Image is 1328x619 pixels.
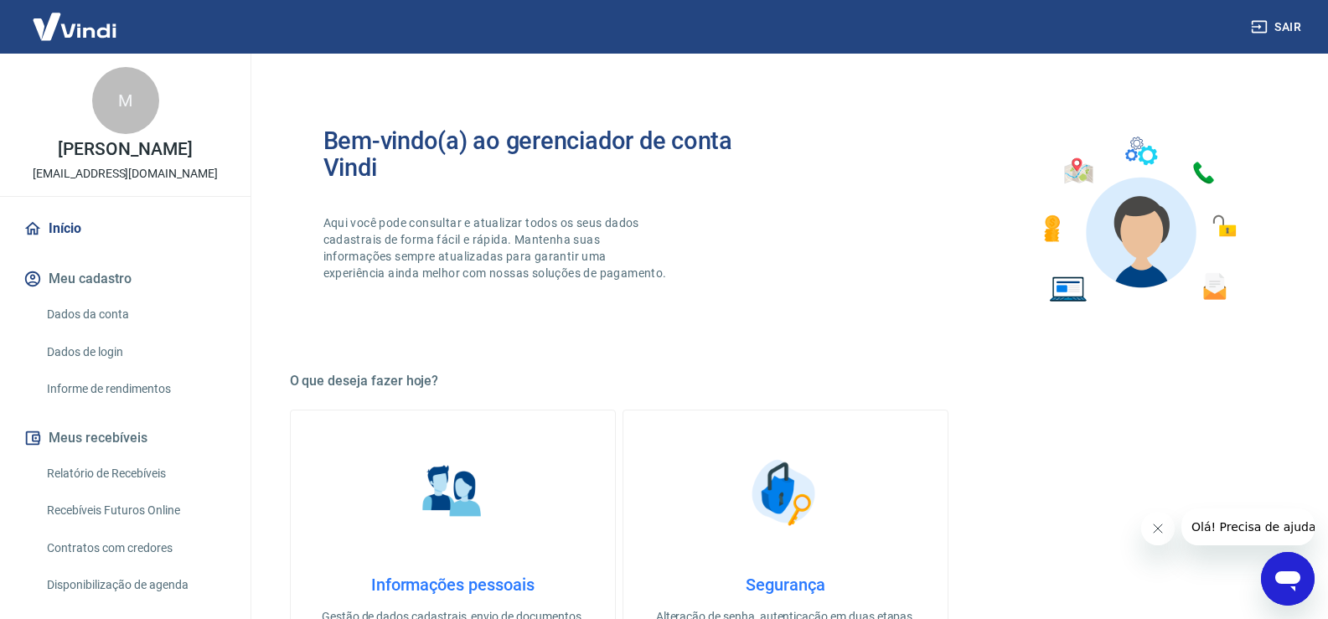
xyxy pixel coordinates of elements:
[40,335,230,369] a: Dados de login
[40,568,230,602] a: Disponibilização de agenda
[1248,12,1308,43] button: Sair
[20,260,230,297] button: Meu cadastro
[40,457,230,491] a: Relatório de Recebíveis
[1029,127,1248,312] img: Imagem de um avatar masculino com diversos icones exemplificando as funcionalidades do gerenciado...
[20,420,230,457] button: Meus recebíveis
[10,12,141,25] span: Olá! Precisa de ajuda?
[40,297,230,332] a: Dados da conta
[58,141,192,158] p: [PERSON_NAME]
[323,127,786,181] h2: Bem-vindo(a) ao gerenciador de conta Vindi
[40,531,230,565] a: Contratos com credores
[20,210,230,247] a: Início
[40,493,230,528] a: Recebíveis Futuros Online
[1261,552,1315,606] iframe: Botão para abrir a janela de mensagens
[1141,512,1175,545] iframe: Fechar mensagem
[92,67,159,134] div: M
[33,165,218,183] p: [EMAIL_ADDRESS][DOMAIN_NAME]
[743,451,827,534] img: Segurança
[318,575,588,595] h4: Informações pessoais
[650,575,921,595] h4: Segurança
[1181,508,1315,545] iframe: Mensagem da empresa
[40,372,230,406] a: Informe de rendimentos
[290,373,1282,389] h5: O que deseja fazer hoje?
[20,1,129,52] img: Vindi
[323,214,670,281] p: Aqui você pode consultar e atualizar todos os seus dados cadastrais de forma fácil e rápida. Mant...
[411,451,494,534] img: Informações pessoais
